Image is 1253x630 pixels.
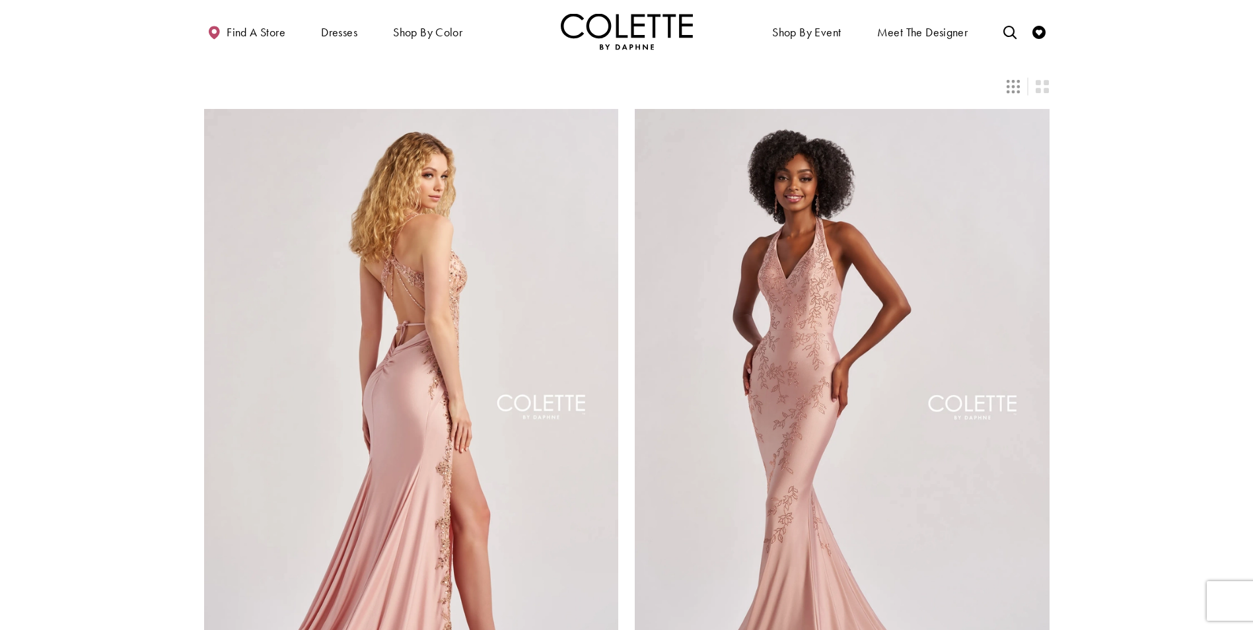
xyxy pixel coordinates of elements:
[1000,13,1020,50] a: Toggle search
[561,13,693,50] img: Colette by Daphne
[1007,80,1020,93] span: Switch layout to 3 columns
[943,53,1023,64] span: 44 items
[561,13,693,50] a: Visit Home Page
[390,13,466,50] span: Shop by color
[1036,80,1049,93] span: Switch layout to 2 columns
[204,13,289,50] a: Find a store
[772,26,841,39] span: Shop By Event
[227,26,285,39] span: Find a store
[769,13,844,50] span: Shop By Event
[874,13,972,50] a: Meet the designer
[877,26,968,39] span: Meet the designer
[196,72,1057,101] div: Layout Controls
[393,26,462,39] span: Shop by color
[321,26,357,39] span: Dresses
[1029,13,1049,50] a: Check Wishlist
[318,13,361,50] span: Dresses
